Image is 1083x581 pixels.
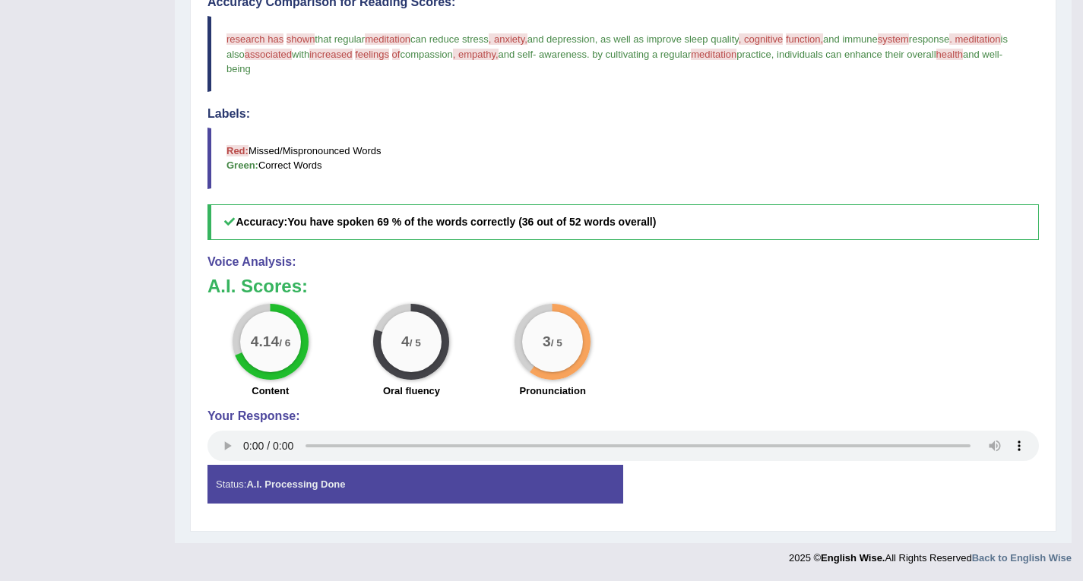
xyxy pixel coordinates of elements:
[287,216,656,228] b: You have spoken 69 % of the words correctly (36 out of 52 words overall)
[691,49,736,60] span: meditation
[279,337,290,349] small: / 6
[821,552,885,564] strong: English Wise.
[309,49,352,60] span: increased
[595,33,598,45] span: ,
[823,33,878,45] span: and immune
[207,107,1039,121] h4: Labels:
[226,159,258,171] b: Green:
[392,49,401,60] span: of
[771,49,774,60] span: ,
[287,33,315,45] span: shown
[226,33,1011,59] span: is also
[226,145,249,156] b: Red:
[246,478,345,490] strong: A.I. Processing Done
[878,33,909,45] span: system
[543,333,551,350] big: 3
[410,337,421,349] small: / 5
[400,49,452,60] span: compassion
[499,49,534,60] span: and self
[365,33,410,45] span: meditation
[519,384,585,398] label: Pronunciation
[739,33,784,45] span: , cognitive
[402,333,410,350] big: 4
[245,49,292,60] span: associated
[207,128,1039,188] blockquote: Missed/Mispronounced Words Correct Words
[453,49,499,60] span: , empathy,
[600,33,739,45] span: as well as improve sleep quality
[207,255,1039,269] h4: Voice Analysis:
[909,33,949,45] span: response
[207,409,1039,423] h4: Your Response:
[315,33,365,45] span: that regular
[383,384,440,398] label: Oral fluency
[251,333,279,350] big: 4.14
[489,33,527,45] span: , anxiety,
[355,49,389,60] span: feelings
[777,49,936,60] span: individuals can enhance their overall
[292,49,309,60] span: with
[527,33,595,45] span: and depression
[786,33,823,45] span: function,
[410,33,489,45] span: can reduce stress
[207,276,308,296] b: A.I. Scores:
[539,49,587,60] span: awareness
[551,337,562,349] small: / 5
[226,33,283,45] span: research has
[936,49,963,60] span: health
[533,49,536,60] span: -
[207,204,1039,240] h5: Accuracy:
[592,49,691,60] span: by cultivating a regular
[587,49,590,60] span: .
[736,49,771,60] span: practice
[949,33,1000,45] span: . meditation
[207,465,623,504] div: Status:
[789,543,1072,565] div: 2025 © All Rights Reserved
[226,49,1002,74] span: and well-being
[972,552,1072,564] a: Back to English Wise
[252,384,289,398] label: Content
